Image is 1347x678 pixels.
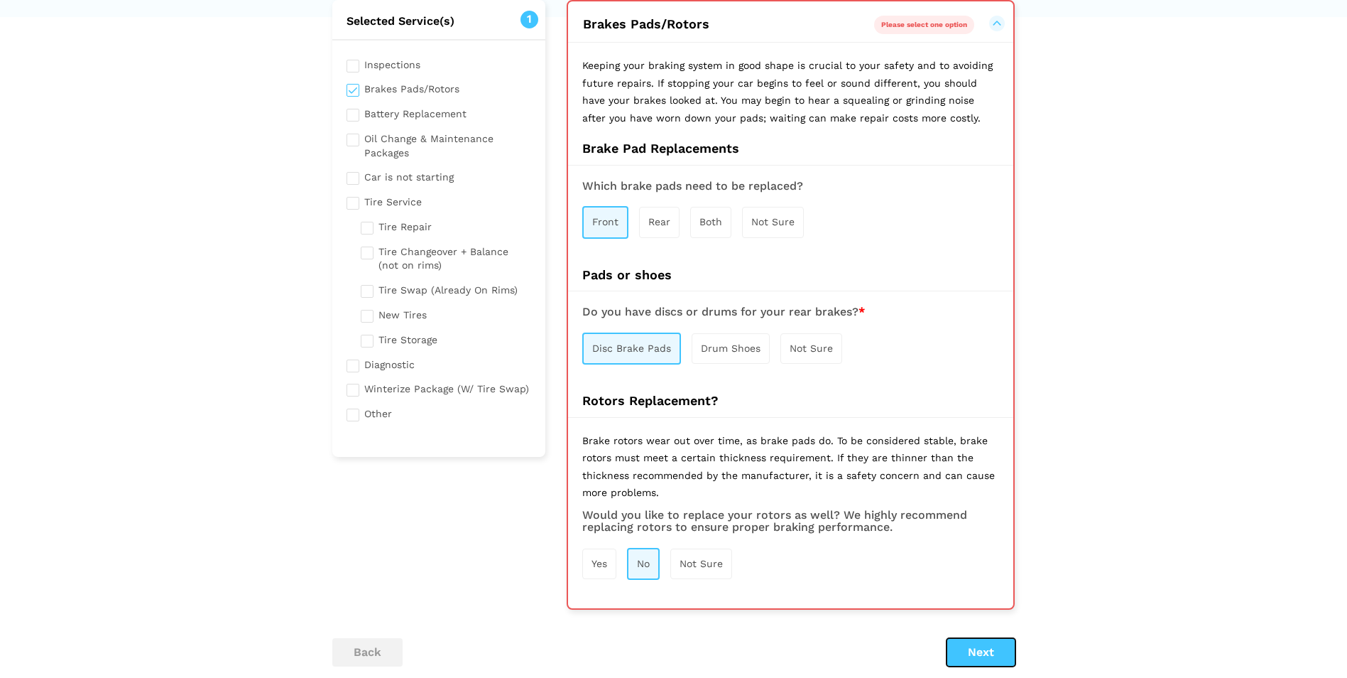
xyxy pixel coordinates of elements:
[582,16,999,33] button: Brakes Pads/Rotors Please select one option
[568,43,1013,141] p: Keeping your braking system in good shape is crucial to your safety and to avoiding future repair...
[701,343,760,354] span: Drum Shoes
[881,21,967,28] span: Please select one option
[520,11,538,28] span: 1
[592,216,618,227] span: Front
[582,432,999,509] p: Brake rotors wear out over time, as brake pads do. To be considered stable, brake rotors must mee...
[582,180,999,193] h3: Which brake pads need to be replaced?
[582,306,999,318] h3: Do you have discs or drums for your rear brakes?
[568,393,1013,409] h4: Rotors Replacement?
[591,558,607,569] span: Yes
[332,14,546,28] h2: Selected Service(s)
[582,509,999,534] h3: Would you like to replace your rotors as well? We highly recommend replacing rotors to ensure pro...
[947,638,1015,667] button: Next
[568,267,1013,283] h4: Pads or shoes
[637,558,650,569] span: No
[332,638,403,667] button: back
[592,343,671,354] span: Disc Brake Pads
[699,216,722,227] span: Both
[680,558,723,569] span: Not Sure
[790,343,833,354] span: Not Sure
[568,141,1013,156] h4: Brake Pad Replacements
[648,216,670,227] span: Rear
[751,216,795,227] span: Not Sure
